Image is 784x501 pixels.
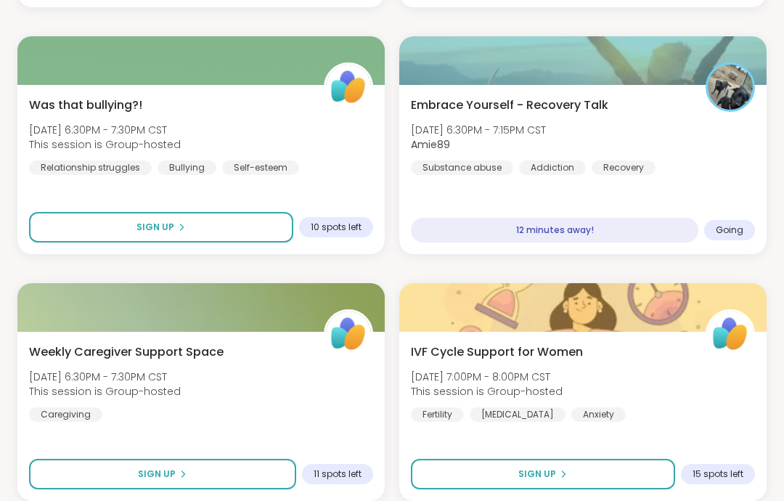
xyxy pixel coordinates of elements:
[470,407,565,422] div: [MEDICAL_DATA]
[29,123,181,137] span: [DATE] 6:30PM - 7:30PM CST
[411,137,450,152] b: Amie89
[158,160,216,175] div: Bullying
[29,384,181,399] span: This session is Group-hosted
[326,311,371,357] img: ShareWell
[708,65,753,110] img: Amie89
[716,224,743,236] span: Going
[519,160,586,175] div: Addiction
[222,160,299,175] div: Self-esteem
[29,160,152,175] div: Relationship struggles
[138,468,176,481] span: Sign Up
[411,407,464,422] div: Fertility
[411,370,563,384] span: [DATE] 7:00PM - 8:00PM CST
[326,65,371,110] img: ShareWell
[411,160,513,175] div: Substance abuse
[411,459,675,489] button: Sign Up
[29,212,293,243] button: Sign Up
[29,459,296,489] button: Sign Up
[571,407,626,422] div: Anxiety
[518,468,556,481] span: Sign Up
[411,343,583,361] span: IVF Cycle Support for Women
[592,160,656,175] div: Recovery
[708,311,753,357] img: ShareWell
[411,97,608,114] span: Embrace Yourself - Recovery Talk
[29,370,181,384] span: [DATE] 6:30PM - 7:30PM CST
[29,343,224,361] span: Weekly Caregiver Support Space
[411,218,698,243] div: 12 minutes away!
[136,221,174,234] span: Sign Up
[411,123,546,137] span: [DATE] 6:30PM - 7:15PM CST
[411,384,563,399] span: This session is Group-hosted
[314,468,362,480] span: 11 spots left
[29,137,181,152] span: This session is Group-hosted
[693,468,743,480] span: 15 spots left
[29,407,102,422] div: Caregiving
[311,221,362,233] span: 10 spots left
[29,97,142,114] span: Was that bullying?!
